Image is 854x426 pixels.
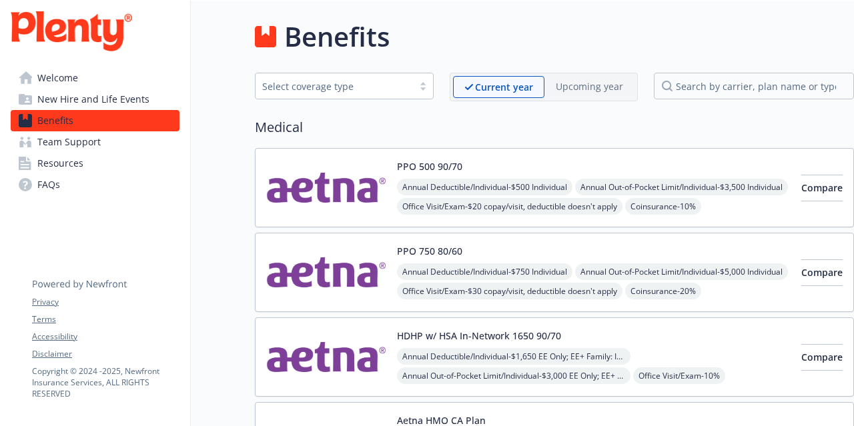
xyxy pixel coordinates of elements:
div: Select coverage type [262,79,406,93]
span: FAQs [37,174,60,195]
span: Annual Out-of-Pocket Limit/Individual - $3,500 Individual [575,179,788,195]
span: New Hire and Life Events [37,89,149,110]
img: Aetna Inc carrier logo [266,329,386,385]
p: Copyright © 2024 - 2025 , Newfront Insurance Services, ALL RIGHTS RESERVED [32,365,179,399]
span: Annual Out-of-Pocket Limit/Individual - $3,000 EE Only; EE+ Family: Individual $3,400 [397,367,630,384]
span: Annual Deductible/Individual - $1,650 EE Only; EE+ Family: Individual $3,300 [397,348,630,365]
a: Disclaimer [32,348,179,360]
a: Welcome [11,67,179,89]
button: PPO 750 80/60 [397,244,462,258]
span: Annual Out-of-Pocket Limit/Individual - $5,000 Individual [575,263,788,280]
span: Annual Deductible/Individual - $500 Individual [397,179,572,195]
span: Office Visit/Exam - 10% [633,367,725,384]
span: Benefits [37,110,73,131]
span: Compare [801,266,843,279]
img: Aetna Inc carrier logo [266,244,386,301]
button: PPO 500 90/70 [397,159,462,173]
a: Terms [32,313,179,325]
a: Accessibility [32,331,179,343]
span: Welcome [37,67,78,89]
a: Privacy [32,296,179,308]
a: New Hire and Life Events [11,89,179,110]
span: Coinsurance - 20% [625,283,701,299]
button: HDHP w/ HSA In-Network 1650 90/70 [397,329,561,343]
a: FAQs [11,174,179,195]
span: Coinsurance - 10% [625,198,701,215]
span: Annual Deductible/Individual - $750 Individual [397,263,572,280]
span: Office Visit/Exam - $30 copay/visit, deductible doesn't apply [397,283,622,299]
a: Team Support [11,131,179,153]
span: Team Support [37,131,101,153]
span: Compare [801,351,843,363]
button: Compare [801,344,843,371]
p: Upcoming year [556,79,623,93]
span: Upcoming year [544,76,634,98]
span: Office Visit/Exam - $20 copay/visit, deductible doesn't apply [397,198,622,215]
button: Compare [801,259,843,286]
input: search by carrier, plan name or type [654,73,854,99]
span: Compare [801,181,843,194]
a: Resources [11,153,179,174]
h2: Medical [255,117,854,137]
img: Aetna Inc carrier logo [266,159,386,216]
h1: Benefits [284,17,390,57]
a: Benefits [11,110,179,131]
button: Compare [801,175,843,201]
span: Resources [37,153,83,174]
p: Current year [475,80,533,94]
